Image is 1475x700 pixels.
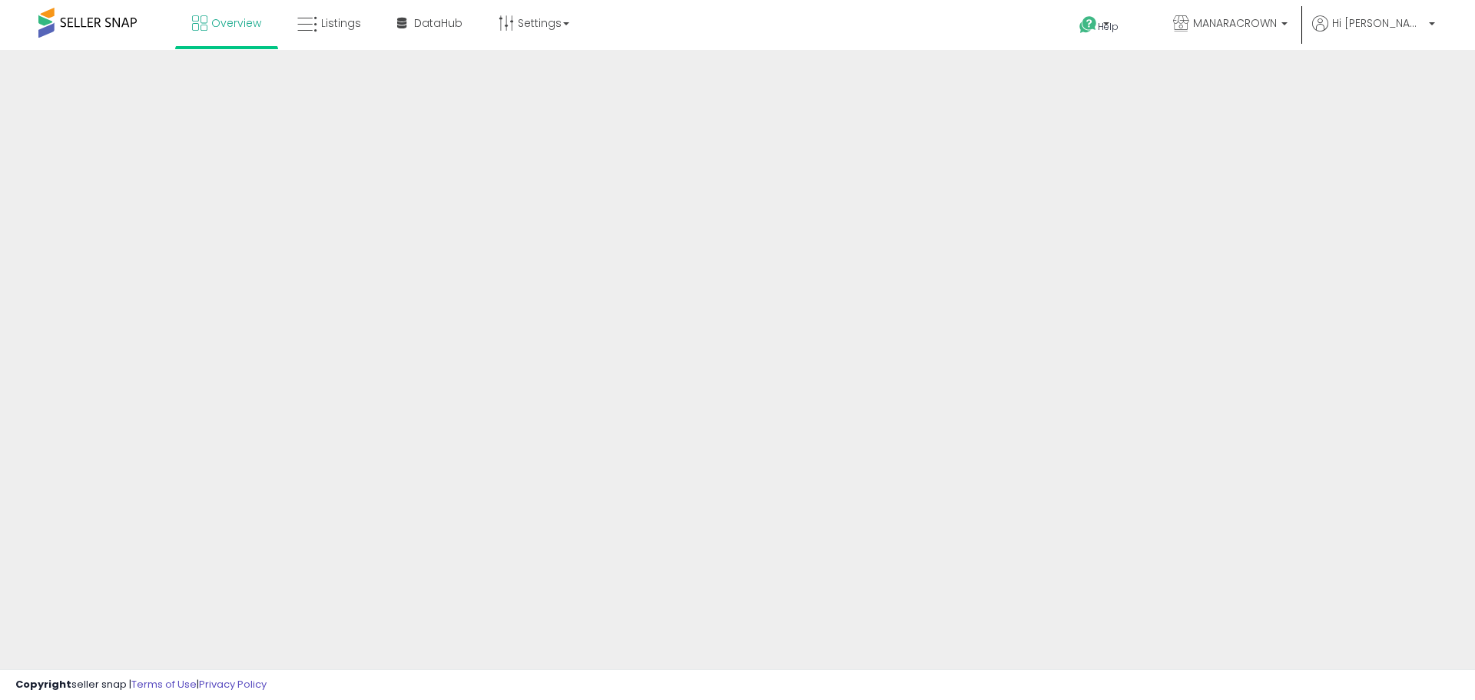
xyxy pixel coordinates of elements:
[1079,15,1098,35] i: Get Help
[199,677,267,692] a: Privacy Policy
[211,15,261,31] span: Overview
[414,15,462,31] span: DataHub
[1312,15,1435,50] a: Hi [PERSON_NAME]
[15,677,71,692] strong: Copyright
[15,678,267,692] div: seller snap | |
[131,677,197,692] a: Terms of Use
[1098,20,1119,33] span: Help
[1067,4,1149,50] a: Help
[1332,15,1424,31] span: Hi [PERSON_NAME]
[321,15,361,31] span: Listings
[1193,15,1277,31] span: MANARACROWN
